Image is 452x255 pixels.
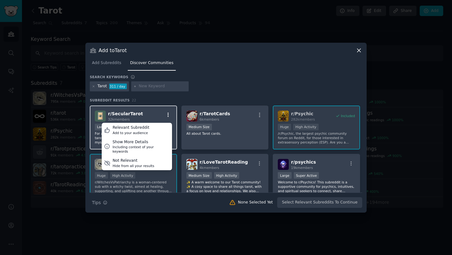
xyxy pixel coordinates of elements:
p: ✨ A warm welcome to our Tarot community! ✨ A cosy space to share all things tarot, with a focus o... [186,180,264,193]
div: Tarot [98,84,107,89]
div: Including context of your keywords [112,145,169,154]
span: 32k members [108,117,130,121]
span: r/ TarotCards [200,111,230,116]
div: Hide from all your results [113,164,154,168]
div: Large [278,172,292,179]
button: Tips [90,197,110,208]
div: Show More Details [112,139,169,145]
a: Discover Communities [128,58,175,71]
p: For anyone who takes a secular approach to tarot; a space to discuss the cards without the mystic... [95,131,172,144]
div: None Selected Yet [238,200,273,205]
span: 6k members [200,117,219,121]
div: Relevant Subreddit [113,125,149,131]
span: r/ LoveTarotReading [200,160,248,165]
span: 19k members [291,166,313,170]
span: Tips [92,199,101,206]
img: SecularTarot [95,111,106,122]
span: 4k members [200,166,219,170]
h3: Add to Tarot [99,47,127,54]
p: Welcome to r/Psychics! This subreddit is a supportive community for psychics, intuitives, and spi... [278,180,355,193]
span: r/ SecularTarot [108,111,143,116]
span: 22 [132,98,136,102]
img: TarotCards [186,111,197,122]
div: Super Active [294,172,319,179]
a: Add Subreddits [90,58,123,71]
span: r/ psychics [291,160,316,165]
div: Large [95,124,109,130]
h3: Search keywords [90,75,128,79]
input: New Keyword [139,84,186,89]
div: Add to your audience [113,131,149,135]
img: psychics [278,159,289,170]
div: 311 / day [109,84,127,89]
span: Subreddit Results [90,98,130,102]
div: Not Relevant [113,158,154,164]
p: All about Tarot cards. [186,131,264,136]
span: Discover Communities [130,60,173,66]
div: High Activity [214,172,239,179]
span: Add Subreddits [92,60,121,66]
div: Medium Size [186,172,212,179]
div: Medium Size [186,124,212,130]
img: LoveTarotReading [186,159,197,170]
